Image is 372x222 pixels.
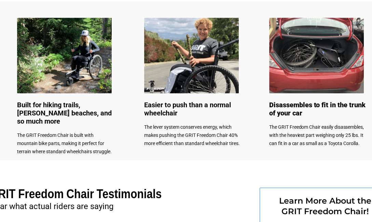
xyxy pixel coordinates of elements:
[17,132,112,154] span: The GRIT Freedom Chair is built with mountain bike parts, making it perfect for terrain where sta...
[144,101,231,117] span: Easier to push than a normal wheelchair
[144,124,240,146] span: The lever system conserves energy, which makes pushing the GRIT Freedom Chair 40% more efficient ...
[17,101,112,125] span: Built for hiking trails, [PERSON_NAME] beaches, and so much more
[269,124,364,146] span: The GRIT Freedom Chair easily disassembles, with the heaviest part weighing only 25 lbs. It can f...
[279,196,371,216] span: Learn More About the GRIT Freedom Chair!
[24,164,83,177] input: Get more information
[269,101,365,117] span: Disassembles to fit in the trunk of your car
